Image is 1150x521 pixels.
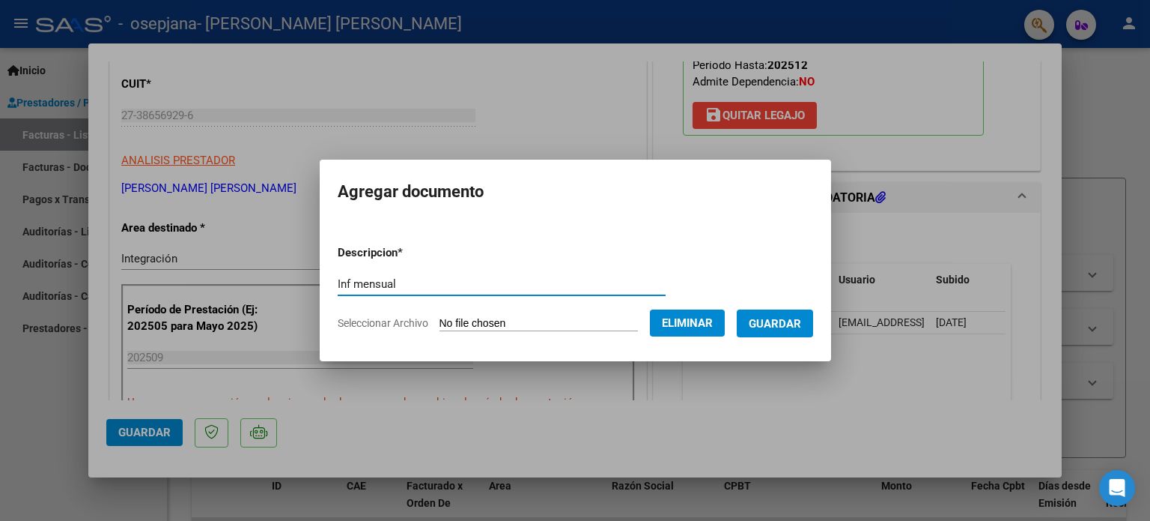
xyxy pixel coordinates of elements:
span: Guardar [749,317,801,331]
h2: Agregar documento [338,178,813,206]
button: Guardar [737,310,813,337]
span: Seleccionar Archivo [338,317,428,329]
div: Open Intercom Messenger [1099,470,1135,506]
button: Eliminar [650,310,725,337]
span: Eliminar [662,316,713,330]
p: Descripcion [338,244,481,262]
